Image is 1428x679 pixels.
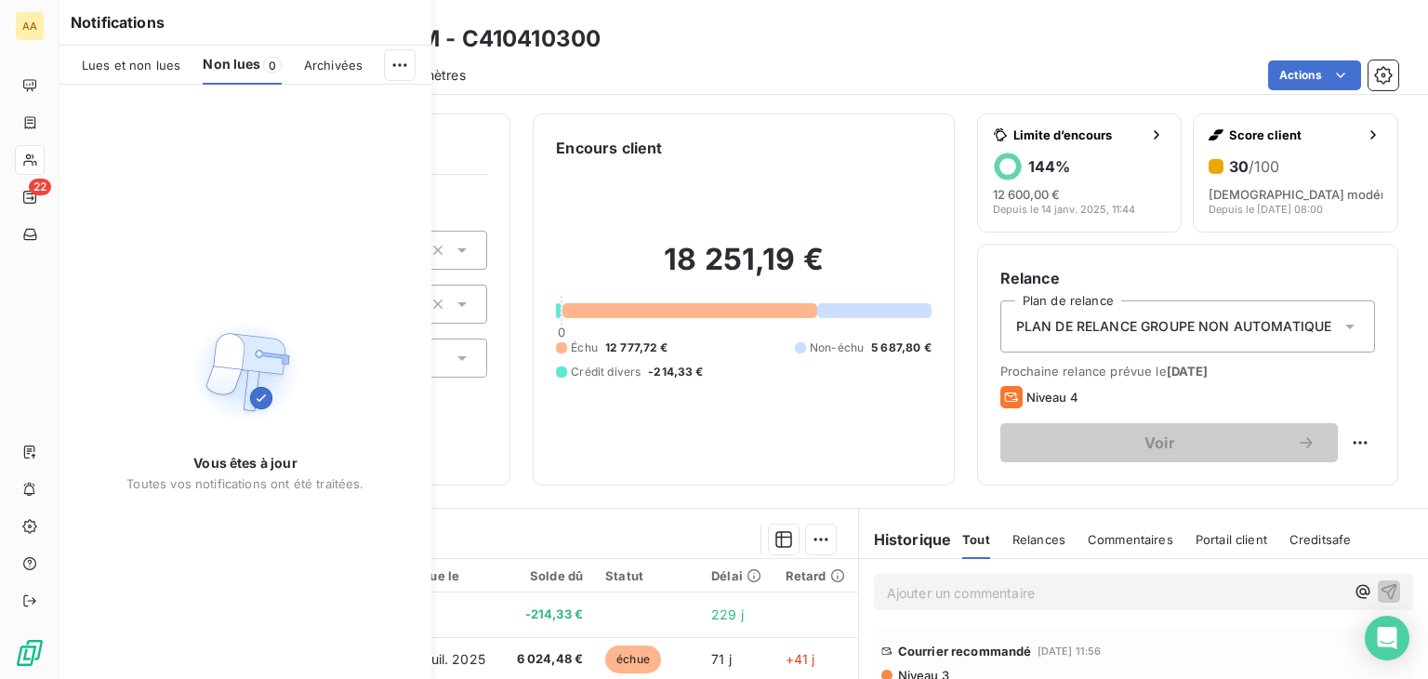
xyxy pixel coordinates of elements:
[1268,60,1361,90] button: Actions
[1209,187,1393,202] span: [DEMOGRAPHIC_DATA] modéré
[648,364,703,380] span: -214,33 €
[29,179,51,195] span: 22
[1249,157,1279,176] span: /100
[810,339,864,356] span: Non-échu
[1209,204,1323,215] span: Depuis le [DATE] 08:00
[711,606,744,622] span: 229 j
[1000,364,1375,379] span: Prochaine relance prévue le
[556,241,931,297] h2: 18 251,19 €
[962,532,990,547] span: Tout
[1196,532,1267,547] span: Portail client
[977,113,1183,233] button: Limite d’encours144%12 600,00 €Depuis le 14 janv. 2025, 11:44
[605,568,689,583] div: Statut
[898,644,1032,659] span: Courrier recommandé
[993,187,1060,202] span: 12 600,00 €
[15,638,45,668] img: Logo LeanPay
[1193,113,1398,233] button: Score client30/100[DEMOGRAPHIC_DATA] modéréDepuis le [DATE] 08:00
[514,650,583,669] span: 6 024,48 €
[605,339,668,356] span: 12 777,72 €
[514,606,583,624] span: -214,33 €
[71,11,420,33] h6: Notifications
[571,339,598,356] span: Échu
[1365,616,1409,660] div: Open Intercom Messenger
[304,58,363,73] span: Archivées
[203,55,260,73] span: Non lues
[1023,435,1297,450] span: Voir
[1012,532,1065,547] span: Relances
[786,568,847,583] div: Retard
[556,137,662,159] h6: Encours client
[407,651,485,667] span: 30 juil. 2025
[1013,127,1143,142] span: Limite d’encours
[571,364,641,380] span: Crédit divers
[1229,157,1279,176] h6: 30
[1028,157,1070,176] h6: 144 %
[514,568,583,583] div: Solde dû
[1000,423,1338,462] button: Voir
[263,57,282,73] span: 0
[82,58,180,73] span: Lues et non lues
[1026,390,1078,405] span: Niveau 4
[711,651,732,667] span: 71 j
[1038,646,1102,657] span: [DATE] 11:56
[407,568,492,583] div: Échue le
[558,325,565,339] span: 0
[711,568,763,583] div: Délai
[786,651,815,667] span: +41 j
[1016,317,1332,336] span: PLAN DE RELANCE GROUPE NON AUTOMATIQUE
[859,528,952,551] h6: Historique
[1088,532,1173,547] span: Commentaires
[193,454,297,473] span: Vous êtes à jour
[1167,364,1209,379] span: [DATE]
[186,313,305,432] img: Empty state
[1289,532,1352,547] span: Creditsafe
[871,339,932,356] span: 5 687,80 €
[126,476,364,491] span: Toutes vos notifications ont été traitées.
[605,646,661,673] span: échue
[15,11,45,41] div: AA
[1229,127,1358,142] span: Score client
[1000,267,1375,289] h6: Relance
